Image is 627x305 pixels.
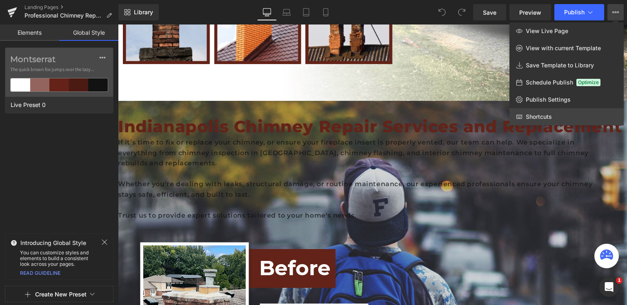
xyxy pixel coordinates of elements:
[526,79,573,86] span: Schedule Publish
[10,66,108,73] span: The quick brown fox jumps over the lazy...
[526,113,552,120] span: Shortcuts
[118,4,159,20] a: New Library
[35,286,87,303] button: Create New Preset
[526,45,601,52] span: View with current Template
[526,27,568,35] span: View Live Page
[599,277,619,297] iframe: Intercom live chat
[257,4,277,20] a: Desktop
[59,24,118,41] a: Global Style
[24,12,103,19] span: Professional Chimney Repair Services in [GEOGRAPHIC_DATA]
[454,4,470,20] button: Redo
[554,4,604,20] button: Publish
[24,4,118,11] a: Landing Pages
[576,79,600,86] span: Optimize
[316,4,336,20] a: Mobile
[509,4,551,20] a: Preview
[434,4,450,20] button: Undo
[5,250,113,267] div: You can customize styles and elements to build a consistent look across your pages.
[616,277,623,284] span: 1
[9,100,48,110] span: Live Preset 0
[519,8,541,17] span: Preview
[607,4,624,20] button: View Live PageView with current TemplateSave Template to LibrarySchedule PublishOptimizePublish S...
[526,96,571,103] span: Publish Settings
[10,54,108,64] label: Montserrat
[20,270,60,276] a: READ GUIDELINE
[564,9,585,16] span: Publish
[20,240,86,246] span: Introducing Global Style
[483,8,496,17] span: Save
[526,62,594,69] span: Save Template to Library
[296,4,316,20] a: Tablet
[134,9,153,16] span: Library
[277,4,296,20] a: Laptop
